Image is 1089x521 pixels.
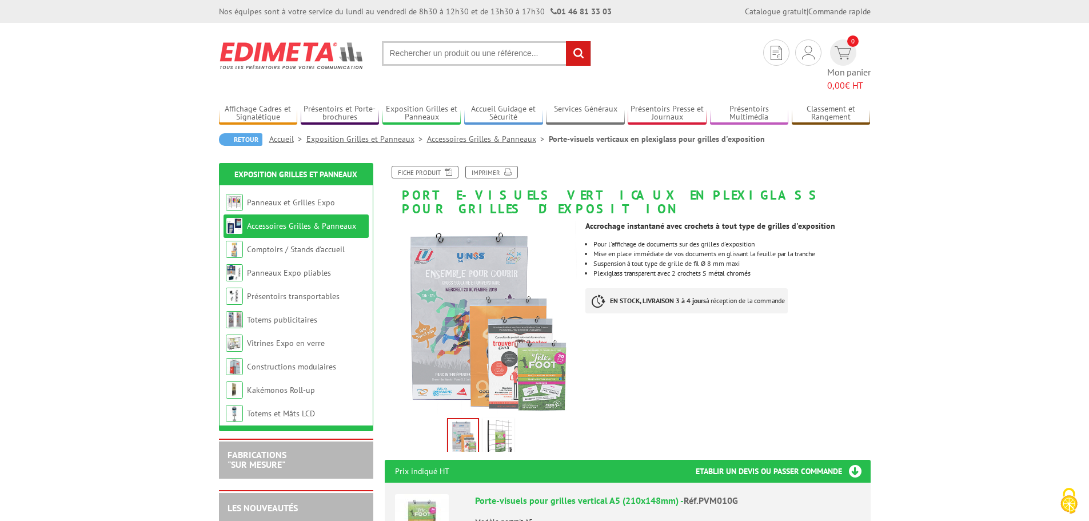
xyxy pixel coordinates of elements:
[219,6,612,17] div: Nos équipes sont à votre service du lundi au vendredi de 8h30 à 12h30 et de 13h30 à 17h30
[269,134,306,144] a: Accueil
[219,104,298,123] a: Affichage Cadres et Signalétique
[395,460,449,483] p: Prix indiqué HT
[385,221,577,414] img: pvm010g_pvm020g_pvm040g_pvm060g_porte_visuels_portrait.jpg
[802,46,815,59] img: devis rapide
[226,335,243,352] img: Vitrines Expo en verre
[228,502,298,514] a: LES NOUVEAUTÉS
[392,166,458,178] a: Fiche produit
[593,250,870,257] li: Mise en place immédiate de vos documents en glissant la feuille par la tranche
[247,361,336,372] a: Constructions modulaires
[247,408,315,419] a: Totems et Mâts LCD
[684,495,738,506] span: Réf.PVM010G
[628,104,707,123] a: Présentoirs Presse et Journaux
[228,449,286,471] a: FABRICATIONS"Sur Mesure"
[226,358,243,375] img: Constructions modulaires
[835,46,851,59] img: devis rapide
[247,338,325,348] a: Vitrines Expo en verre
[226,311,243,328] img: Totems publicitaires
[247,385,315,395] a: Kakémonos Roll-up
[546,104,625,123] a: Services Généraux
[771,46,782,60] img: devis rapide
[1049,482,1089,521] button: Cookies (fenêtre modale)
[226,217,243,234] img: Accessoires Grilles & Panneaux
[247,197,335,208] a: Panneaux et Grilles Expo
[226,241,243,258] img: Comptoirs / Stands d'accueil
[593,241,870,248] li: Pour l'affichage de documents sur des grilles d'exposition
[827,66,871,92] span: Mon panier
[551,6,612,17] strong: 01 46 81 33 03
[247,315,317,325] a: Totems publicitaires
[745,6,807,17] a: Catalogue gratuit
[306,134,427,144] a: Exposition Grilles et Panneaux
[247,244,345,254] a: Comptoirs / Stands d'accueil
[585,221,835,231] strong: Accrochage instantané avec crochets à tout type de grilles d'exposition
[376,166,879,216] h1: Porte-visuels verticaux en plexiglass pour grilles d'exposition
[219,133,262,146] a: Retour
[593,270,870,277] li: Plexiglass transparent avec 2 crochets S métal chromés
[465,166,518,178] a: Imprimer
[549,133,765,145] li: Porte-visuels verticaux en plexiglass pour grilles d'exposition
[247,221,356,231] a: Accessoires Grilles & Panneaux
[585,288,788,313] p: à réception de la commande
[808,6,871,17] a: Commande rapide
[566,41,591,66] input: rechercher
[847,35,859,47] span: 0
[226,405,243,422] img: Totems et Mâts LCD
[1055,487,1083,515] img: Cookies (fenêtre modale)
[610,296,706,305] strong: EN STOCK, LIVRAISON 3 à 4 jours
[827,79,845,91] span: 0,00
[226,194,243,211] img: Panneaux et Grilles Expo
[696,460,871,483] h3: Etablir un devis ou passer commande
[301,104,380,123] a: Présentoirs et Porte-brochures
[593,260,870,267] li: Suspension à tout type de grille de fil Ø 8 mm maxi
[382,41,591,66] input: Rechercher un produit ou une référence...
[464,104,543,123] a: Accueil Guidage et Sécurité
[427,134,549,144] a: Accessoires Grilles & Panneaux
[745,6,871,17] div: |
[247,291,340,301] a: Présentoirs transportables
[226,264,243,281] img: Panneaux Expo pliables
[475,494,860,507] div: Porte-visuels pour grilles vertical A5 (210x148mm) -
[710,104,789,123] a: Présentoirs Multimédia
[792,104,871,123] a: Classement et Rangement
[234,169,357,180] a: Exposition Grilles et Panneaux
[827,79,871,92] span: € HT
[226,381,243,399] img: Kakémonos Roll-up
[485,420,512,456] img: pvm010g_pvm020g_pvm040g_porte_visuels_portrait_sur_grille.jpg
[219,34,365,77] img: Edimeta
[247,268,331,278] a: Panneaux Expo pliables
[827,39,871,92] a: devis rapide 0 Mon panier 0,00€ HT
[226,288,243,305] img: Présentoirs transportables
[382,104,461,123] a: Exposition Grilles et Panneaux
[448,419,478,455] img: pvm010g_pvm020g_pvm040g_pvm060g_porte_visuels_portrait.jpg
